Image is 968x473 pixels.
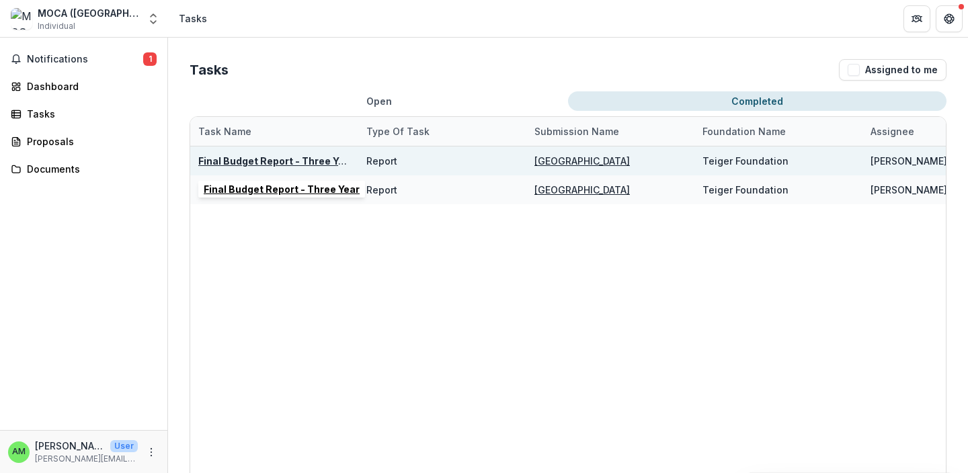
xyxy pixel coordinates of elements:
button: Assigned to me [839,59,946,81]
button: Completed [568,91,946,111]
a: [GEOGRAPHIC_DATA] [534,155,630,167]
button: Notifications1 [5,48,162,70]
nav: breadcrumb [173,9,212,28]
p: [PERSON_NAME][EMAIL_ADDRESS][DOMAIN_NAME] [35,453,138,465]
div: Task Name [190,117,358,146]
div: Submission Name [526,117,694,146]
div: Foundation Name [694,117,862,146]
button: Get Help [936,5,963,32]
img: MOCA (Museum of Contemporary Art) Tucson [11,8,32,30]
div: Type of Task [358,124,438,138]
div: Report [366,154,397,168]
a: [GEOGRAPHIC_DATA] [534,184,630,196]
a: Proposals [5,130,162,153]
div: MOCA ([GEOGRAPHIC_DATA]) [GEOGRAPHIC_DATA] [38,6,138,20]
a: Dashboard [5,75,162,97]
div: Dashboard [27,79,151,93]
button: Open entity switcher [144,5,163,32]
button: Open [190,91,568,111]
div: [PERSON_NAME] [871,154,947,168]
div: Assignee [862,124,922,138]
div: Tasks [179,11,207,26]
h2: Tasks [190,62,229,78]
div: Type of Task [358,117,526,146]
a: Project/Programming Report - Conversation [198,184,413,196]
div: Documents [27,162,151,176]
p: [PERSON_NAME] [35,439,105,453]
button: More [143,444,159,460]
div: Foundation Name [694,124,794,138]
div: Proposals [27,134,151,148]
div: Tasks [27,107,151,121]
div: Submission Name [526,124,627,138]
p: User [110,440,138,452]
div: Audrey Molloy [12,447,26,456]
a: Tasks [5,103,162,125]
a: Documents [5,158,162,180]
a: Final Budget Report - Three Year [198,155,354,167]
div: Task Name [190,124,259,138]
button: Partners [903,5,930,32]
span: Individual [38,20,75,32]
div: Teiger Foundation [702,154,789,168]
div: Teiger Foundation [702,183,789,197]
span: Notifications [27,54,143,65]
span: 1 [143,52,157,66]
div: Report [366,183,397,197]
